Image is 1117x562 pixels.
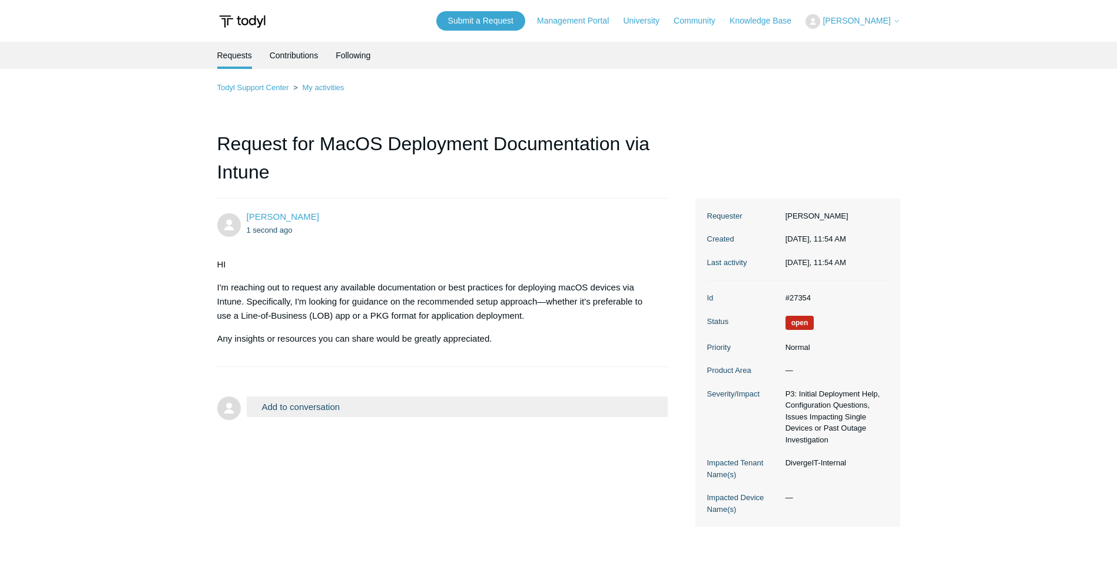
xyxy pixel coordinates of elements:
dt: Product Area [707,365,780,376]
dt: Created [707,233,780,245]
li: Todyl Support Center [217,83,291,92]
dd: — [780,492,889,504]
dd: [PERSON_NAME] [780,210,889,222]
a: Management Portal [537,15,621,27]
h1: Request for MacOS Deployment Documentation via Intune [217,130,668,199]
p: Any insights or resources you can share would be greatly appreciated. [217,332,657,346]
li: Requests [217,42,252,69]
dt: Id [707,292,780,304]
img: Todyl Support Center Help Center home page [217,11,267,32]
p: HI [217,257,657,272]
time: 08/12/2025, 11:54 [247,226,293,234]
a: Todyl Support Center [217,83,289,92]
button: Add to conversation [247,396,668,417]
dt: Last activity [707,257,780,269]
dd: DivergeIT-Internal [780,457,889,469]
a: Following [336,42,370,69]
dd: — [780,365,889,376]
dt: Severity/Impact [707,388,780,400]
a: My activities [302,83,344,92]
p: I'm reaching out to request any available documentation or best practices for deploying macOS dev... [217,280,657,323]
span: [PERSON_NAME] [823,16,890,25]
dd: #27354 [780,292,889,304]
a: Contributions [270,42,319,69]
dt: Requester [707,210,780,222]
dd: Normal [780,342,889,353]
a: [PERSON_NAME] [247,211,319,222]
a: University [623,15,671,27]
span: We are working on a response for you [785,316,814,330]
span: Edward Tanase [247,211,319,222]
time: 08/12/2025, 11:54 [785,234,846,243]
a: Submit a Request [436,11,525,31]
dt: Status [707,316,780,328]
a: Community [674,15,727,27]
dt: Impacted Device Name(s) [707,492,780,515]
button: [PERSON_NAME] [806,14,900,29]
li: My activities [291,83,344,92]
a: Knowledge Base [730,15,803,27]
dt: Impacted Tenant Name(s) [707,457,780,480]
time: 08/12/2025, 11:54 [785,258,846,267]
dt: Priority [707,342,780,353]
dd: P3: Initial Deployment Help, Configuration Questions, Issues Impacting Single Devices or Past Out... [780,388,889,446]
